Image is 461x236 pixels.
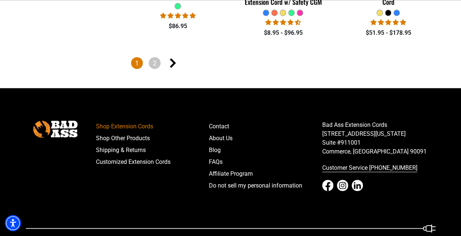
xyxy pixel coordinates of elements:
a: Page 2 [149,57,161,69]
div: $86.95 [131,22,225,31]
a: Shipping & Returns [96,144,209,156]
a: About Us [209,132,322,144]
img: Bad Ass Extension Cords [33,121,78,137]
a: call 833-674-1699 [322,162,436,174]
span: Page 1 [131,57,143,69]
span: 5.00 stars [160,12,196,19]
div: $8.95 - $96.95 [236,28,330,37]
a: Do not sell my personal information [209,180,322,192]
div: $51.95 - $178.95 [341,28,435,37]
a: LinkedIn - open in a new tab [352,180,363,191]
a: Instagram - open in a new tab [337,180,348,191]
a: Shop Other Products [96,132,209,144]
span: 4.33 stars [265,19,301,26]
a: Next page [166,57,178,69]
div: Accessibility Menu [5,215,21,231]
a: Blog [209,144,322,156]
nav: Pagination [131,57,436,70]
a: Facebook - open in a new tab [322,180,333,191]
a: Affiliate Program [209,168,322,180]
p: Bad Ass Extension Cords [STREET_ADDRESS][US_STATE] Suite #911001 Commerce, [GEOGRAPHIC_DATA] 90091 [322,121,436,156]
a: Contact [209,121,322,132]
span: 5.00 stars [371,19,406,26]
a: Shop Extension Cords [96,121,209,132]
a: Customized Extension Cords [96,156,209,168]
a: FAQs [209,156,322,168]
